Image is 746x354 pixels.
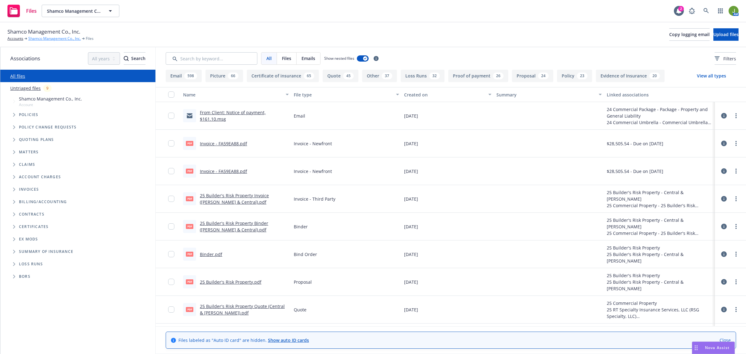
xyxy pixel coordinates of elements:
div: 25 Builder's Risk Property [607,245,712,251]
button: Evidence of Insurance [596,70,665,82]
span: BORs [19,275,30,278]
div: 24 Commercial Umbrella - Commercial Umbrella - $20M [607,119,712,126]
div: $28,505.54 - Due on [DATE] [607,168,663,175]
span: Show nested files [324,56,354,61]
div: Summary [496,91,595,98]
span: Billing/Accounting [19,200,67,204]
input: Toggle Row Selected [168,196,174,202]
div: Linked associations [607,91,712,98]
button: Picture [205,70,243,82]
span: Proposal [294,279,312,285]
span: Account charges [19,175,61,179]
div: 24 Commercial Package - Package - Property and General Liability [607,106,712,119]
a: Untriaged files [10,85,41,91]
div: 25 Builder's Risk Property - Central & [PERSON_NAME] [607,251,712,264]
a: From Client: Notice of payment, $161.10.msg [200,109,266,122]
span: Certificates [19,225,48,229]
a: more [732,140,740,147]
button: SearchSearch [124,52,145,65]
button: Other [362,70,397,82]
a: more [732,167,740,175]
input: Toggle Row Selected [168,113,174,119]
div: 45 [343,72,354,79]
button: Summary [494,87,605,102]
div: Drag to move [692,342,700,354]
span: Claims [19,163,35,166]
div: 65 [304,72,314,79]
span: Shamco Management Co., Inc. [47,8,101,14]
div: 24 [538,72,549,79]
button: Name [181,87,291,102]
button: Shamco Management Co., Inc. [42,5,119,17]
div: 25 Commercial Property - 25 Builder's Risk Property (Central & [PERSON_NAME]) [607,202,712,209]
span: [DATE] [404,251,418,258]
span: Email [294,113,305,119]
div: 32 [429,72,440,79]
div: 37 [382,72,392,79]
a: more [732,195,740,203]
span: Policies [19,113,39,117]
button: Created on [402,87,494,102]
span: Associations [10,54,40,63]
div: 66 [228,72,238,79]
div: Created on [404,91,484,98]
button: View all types [687,70,736,82]
span: pdf [186,224,193,229]
div: 598 [184,72,197,79]
span: Invoices [19,188,39,191]
span: Contracts [19,212,44,216]
span: [DATE] [404,196,418,202]
input: Toggle Row Selected [168,306,174,313]
span: Loss Runs [19,262,43,266]
a: Switch app [714,5,727,17]
span: [DATE] [404,113,418,119]
div: File type [294,91,393,98]
a: Show auto ID cards [268,337,309,343]
button: Quote [323,70,358,82]
div: Folder Tree Example [0,196,155,283]
a: Search [700,5,712,17]
input: Select all [168,91,174,98]
div: 23 [577,72,587,79]
input: Toggle Row Selected [168,251,174,257]
span: [DATE] [404,223,418,230]
span: Upload files [713,31,739,37]
span: All [266,55,272,62]
a: 25 Builder's Risk Property Binder ([PERSON_NAME] & Central).pdf [200,220,268,233]
input: Toggle Row Selected [168,223,174,230]
span: pdf [186,252,193,256]
a: Report a Bug [686,5,698,17]
input: Search by keyword... [166,52,257,65]
span: Shamco Management Co., Inc. [7,28,80,36]
input: Toggle Row Selected [168,168,174,174]
span: Filters [723,55,736,62]
a: more [732,112,740,119]
a: Invoice - FA59EA88.pdf [200,168,247,174]
span: Shamco Management Co., Inc. [19,95,82,102]
span: Invoice - Newfront [294,168,332,175]
div: 25 Commercial Property [607,300,712,306]
a: more [732,306,740,313]
button: Certificate of insurance [247,70,319,82]
a: 25 Builder's Risk Property Invoice ([PERSON_NAME] & Central).pdf [200,193,269,205]
div: 25 RT Specialty Insurance Services, LLC (RSG Specialty, LLC) [607,306,712,319]
div: 2 [678,6,684,12]
span: Matters [19,150,39,154]
div: Tree Example [0,94,155,196]
a: Files [5,2,39,20]
svg: Search [124,56,129,61]
button: File type [291,87,402,102]
span: Nova Assist [705,345,730,350]
button: Copy logging email [669,28,710,41]
button: Email [166,70,202,82]
div: Name [183,91,282,98]
a: more [732,250,740,258]
a: more [732,223,740,230]
span: Filters [715,55,736,62]
span: Emails [302,55,315,62]
button: Proof of payment [448,70,508,82]
button: Nova Assist [692,342,735,354]
button: Proposal [512,70,553,82]
input: Toggle Row Selected [168,279,174,285]
button: Filters [715,52,736,65]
